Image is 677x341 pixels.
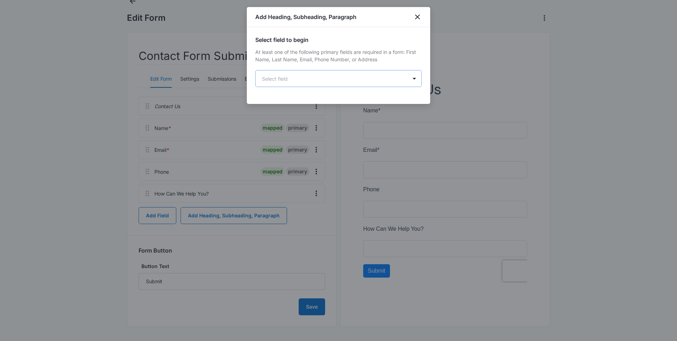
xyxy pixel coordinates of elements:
[255,13,356,21] h1: Add Heading, Subheading, Paragraph
[413,13,422,21] button: close
[139,179,230,200] iframe: reCAPTCHA
[255,48,422,63] p: At least one of the following primary fields are required in a form: First Name, Last Name, Email...
[5,187,22,193] span: Submit
[255,36,422,44] h3: Select field to begin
